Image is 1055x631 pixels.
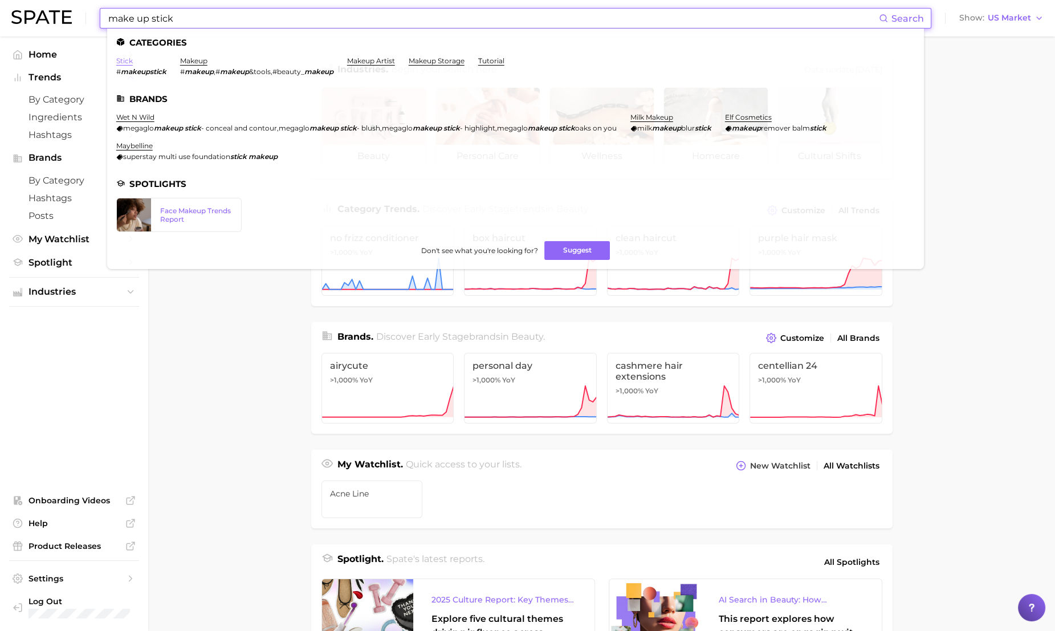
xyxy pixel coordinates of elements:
a: Ingredients [9,108,139,126]
span: Log Out [28,596,163,606]
span: YoY [502,376,515,385]
span: >1,000% [758,376,786,384]
span: New Watchlist [750,461,810,471]
em: stick [443,124,460,132]
span: megaglo [123,124,154,132]
span: Onboarding Videos [28,495,120,506]
div: Face Makeup Trends Report [160,206,232,223]
span: Customize [780,333,824,343]
span: - conceal and contour [201,124,277,132]
span: airycute [330,360,446,371]
em: makeupstick [121,67,166,76]
h1: My Watchlist. [337,458,403,474]
span: beauty [511,331,543,342]
span: All Spotlights [824,555,879,569]
a: by Category [9,91,139,108]
input: Search here for a brand, industry, or ingredient [107,9,879,28]
div: , , [180,67,333,76]
span: Brands [28,153,120,163]
em: stick [230,152,247,161]
span: My Watchlist [28,234,120,245]
span: megaglo [279,124,309,132]
em: makeup [652,124,681,132]
span: #beauty_ [272,67,304,76]
a: airycute>1,000% YoY [321,353,454,424]
a: makeup [180,56,207,65]
em: makeup [154,124,183,132]
span: Acne line [330,489,414,498]
a: Log out. Currently logged in with e-mail vsananikone@elizabethmott.com. [9,593,139,622]
span: Hashtags [28,129,120,140]
button: ShowUS Market [956,11,1046,26]
span: All Watchlists [824,461,879,471]
span: megaglo [497,124,528,132]
span: megaglo [382,124,413,132]
a: Posts [9,207,139,225]
h1: Spotlight. [337,552,384,572]
li: Categories [116,38,915,47]
em: makeup [220,67,249,76]
a: cashmere hair extensions>1,000% YoY [607,353,740,424]
span: &tools [249,67,271,76]
span: by Category [28,94,120,105]
span: YoY [360,376,373,385]
a: milk makeup [630,113,673,121]
span: remover balm [761,124,810,132]
em: makeup [249,152,278,161]
em: makeup [309,124,339,132]
li: Spotlights [116,179,915,189]
span: Ingredients [28,112,120,123]
a: Hashtags [9,189,139,207]
a: My Watchlist [9,230,139,248]
em: stick [695,124,711,132]
span: All Brands [837,333,879,343]
a: All Spotlights [821,552,882,572]
span: YoY [788,376,801,385]
a: personal day>1,000% YoY [464,353,597,424]
a: makeup storage [409,56,465,65]
span: Hashtags [28,193,120,203]
span: Posts [28,210,120,221]
a: Spotlight [9,254,139,271]
em: makeup [185,67,214,76]
span: by Category [28,175,120,186]
a: centellian 24>1,000% YoY [750,353,882,424]
span: US Market [988,15,1031,21]
a: by Category [9,172,139,189]
img: SPATE [11,10,72,24]
span: >1,000% [330,376,358,384]
a: Face Makeup Trends Report [116,198,242,232]
span: cashmere hair extensions [616,360,731,382]
a: All Watchlists [821,458,882,474]
span: - blush [357,124,380,132]
em: stick [340,124,357,132]
span: Spotlight [28,257,120,268]
a: Hashtags [9,126,139,144]
a: tutorial [478,56,504,65]
span: Home [28,49,120,60]
div: AI Search in Beauty: How Consumers Are Using ChatGPT vs. Google Search [719,593,863,606]
span: blur [681,124,695,132]
a: All Brands [834,331,882,346]
em: makeup [732,124,761,132]
a: Home [9,46,139,63]
span: milk [637,124,652,132]
a: stick [116,56,133,65]
span: Industries [28,287,120,297]
span: Product Releases [28,541,120,551]
span: # [180,67,185,76]
a: Product Releases [9,538,139,555]
a: Help [9,515,139,532]
span: Discover Early Stage brands in . [376,331,545,342]
span: # [116,67,121,76]
button: New Watchlist [733,458,813,474]
div: 2025 Culture Report: Key Themes That Are Shaping Consumer Demand [431,593,576,606]
a: makeup artist [347,56,395,65]
span: oaks on you [575,124,617,132]
a: elf cosmetics [725,113,772,121]
em: makeup [528,124,557,132]
button: Industries [9,283,139,300]
button: Brands [9,149,139,166]
div: , , , [116,124,617,132]
a: wet n wild [116,113,154,121]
